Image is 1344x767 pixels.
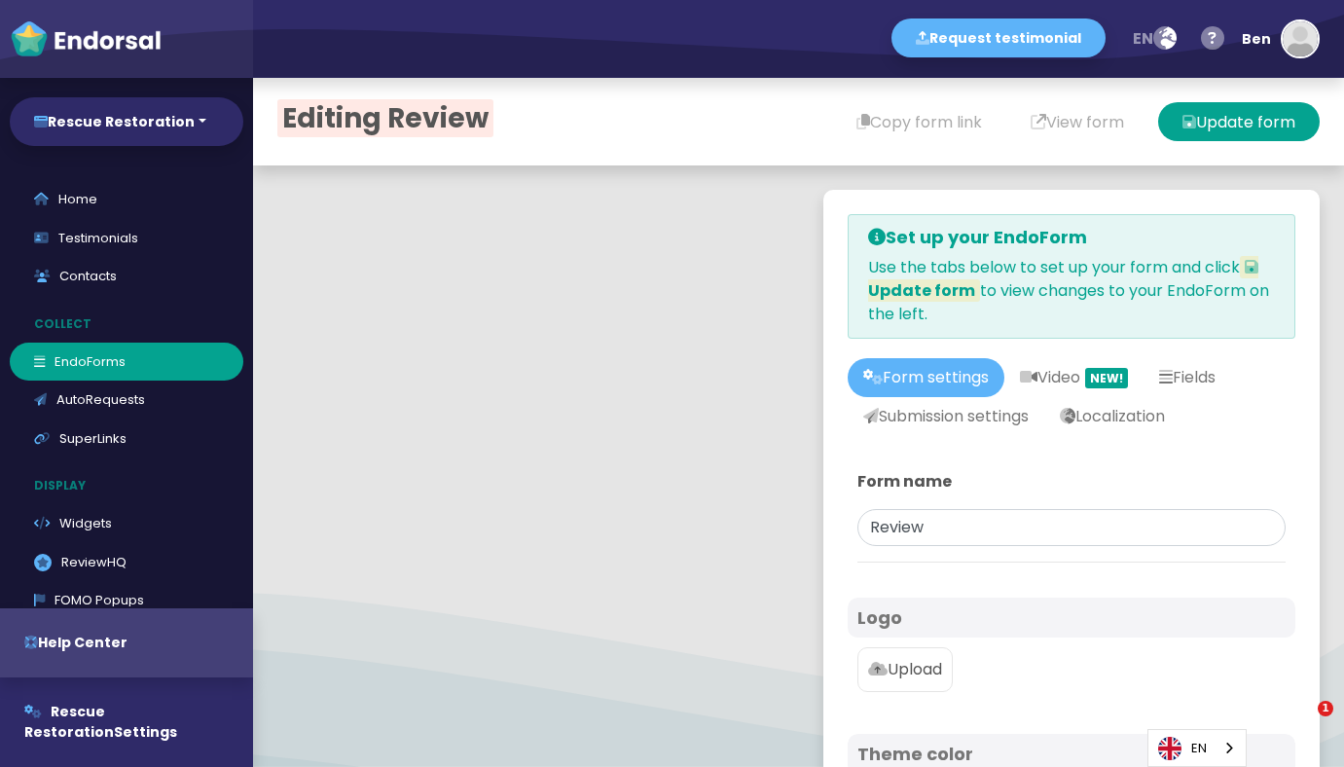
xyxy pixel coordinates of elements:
a: Fields [1144,358,1231,397]
button: Copy form link [832,102,1006,141]
button: View form [1006,102,1148,141]
a: AutoRequests [10,381,243,420]
h4: Theme color [857,744,1287,765]
iframe: Intercom live chat [1278,701,1325,748]
a: SuperLinks [10,420,243,458]
p: Collect [10,306,253,343]
a: Testimonials [10,219,243,258]
a: Widgets [10,504,243,543]
span: NEW! [1085,368,1128,388]
input: My form [857,509,1287,546]
a: EndoForms [10,343,243,382]
a: Submission settings [848,397,1044,436]
span: Editing Review [277,99,493,137]
a: Localization [1044,397,1181,436]
a: FOMO Popups [10,581,243,620]
a: Home [10,180,243,219]
a: ReviewHQ [10,543,243,582]
a: Video [1004,358,1144,397]
a: Form settings [848,358,1004,397]
h4: Logo [857,607,1287,629]
span: Rescue Restoration [24,702,114,742]
span: Update form [868,256,1258,302]
button: Ben [1232,10,1320,68]
a: EN [1148,730,1246,766]
img: default-avatar.jpg [1283,21,1318,56]
div: Ben [1242,10,1271,68]
div: Use the tabs below to set up your form and click to view changes to your EndoForm on the left. [848,214,1296,339]
img: endorsal-logo-white@2x.png [10,19,162,58]
h4: Set up your EndoForm [868,227,1276,248]
div: Language [1147,729,1247,767]
p: Display [10,467,253,504]
span: 1 [1318,701,1333,716]
button: en [1120,19,1188,58]
button: Rescue Restoration [10,97,243,146]
a: Contacts [10,257,243,296]
span: en [1133,27,1153,50]
aside: Language selected: English [1147,729,1247,767]
p: Form name [857,470,1287,493]
button: Request testimonial [891,18,1106,57]
button: Update form [1158,102,1320,141]
p: Upload [868,658,942,681]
